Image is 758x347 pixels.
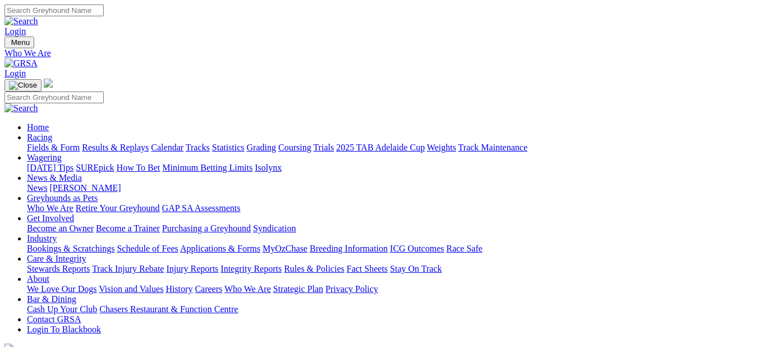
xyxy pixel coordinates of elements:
[27,223,94,233] a: Become an Owner
[27,304,97,314] a: Cash Up Your Club
[4,36,34,48] button: Toggle navigation
[82,143,149,152] a: Results & Replays
[27,254,86,263] a: Care & Integrity
[247,143,276,152] a: Grading
[310,244,388,253] a: Breeding Information
[180,244,260,253] a: Applications & Forms
[4,69,26,78] a: Login
[27,325,101,334] a: Login To Blackbook
[27,304,754,314] div: Bar & Dining
[27,183,754,193] div: News & Media
[313,143,334,152] a: Trials
[76,203,160,213] a: Retire Your Greyhound
[4,26,26,36] a: Login
[27,122,49,132] a: Home
[27,223,754,234] div: Get Involved
[44,79,53,88] img: logo-grsa-white.png
[27,244,114,253] a: Bookings & Scratchings
[4,16,38,26] img: Search
[347,264,388,273] a: Fact Sheets
[27,264,90,273] a: Stewards Reports
[166,284,192,294] a: History
[117,244,178,253] a: Schedule of Fees
[427,143,456,152] a: Weights
[27,143,754,153] div: Racing
[11,38,30,47] span: Menu
[96,223,160,233] a: Become a Trainer
[273,284,323,294] a: Strategic Plan
[212,143,245,152] a: Statistics
[27,284,754,294] div: About
[458,143,527,152] a: Track Maintenance
[27,284,97,294] a: We Love Our Dogs
[4,4,104,16] input: Search
[27,163,754,173] div: Wagering
[390,264,442,273] a: Stay On Track
[220,264,282,273] a: Integrity Reports
[76,163,114,172] a: SUREpick
[162,163,252,172] a: Minimum Betting Limits
[4,79,42,92] button: Toggle navigation
[162,203,241,213] a: GAP SA Assessments
[255,163,282,172] a: Isolynx
[27,314,81,324] a: Contact GRSA
[27,143,80,152] a: Fields & Form
[186,143,210,152] a: Tracks
[263,244,307,253] a: MyOzChase
[325,284,378,294] a: Privacy Policy
[4,92,104,103] input: Search
[446,244,482,253] a: Race Safe
[390,244,444,253] a: ICG Outcomes
[284,264,344,273] a: Rules & Policies
[166,264,218,273] a: Injury Reports
[162,223,251,233] a: Purchasing a Greyhound
[27,203,73,213] a: Who We Are
[27,153,62,162] a: Wagering
[27,244,754,254] div: Industry
[195,284,222,294] a: Careers
[27,274,49,284] a: About
[27,213,74,223] a: Get Involved
[27,133,52,142] a: Racing
[4,58,38,69] img: GRSA
[27,173,82,182] a: News & Media
[27,193,98,203] a: Greyhounds as Pets
[4,103,38,113] img: Search
[27,183,47,193] a: News
[99,284,163,294] a: Vision and Values
[4,48,754,58] a: Who We Are
[253,223,296,233] a: Syndication
[117,163,160,172] a: How To Bet
[224,284,271,294] a: Who We Are
[27,163,73,172] a: [DATE] Tips
[151,143,183,152] a: Calendar
[9,81,37,90] img: Close
[27,294,76,304] a: Bar & Dining
[278,143,311,152] a: Coursing
[336,143,425,152] a: 2025 TAB Adelaide Cup
[92,264,164,273] a: Track Injury Rebate
[27,203,754,213] div: Greyhounds as Pets
[99,304,238,314] a: Chasers Restaurant & Function Centre
[27,234,57,243] a: Industry
[49,183,121,193] a: [PERSON_NAME]
[27,264,754,274] div: Care & Integrity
